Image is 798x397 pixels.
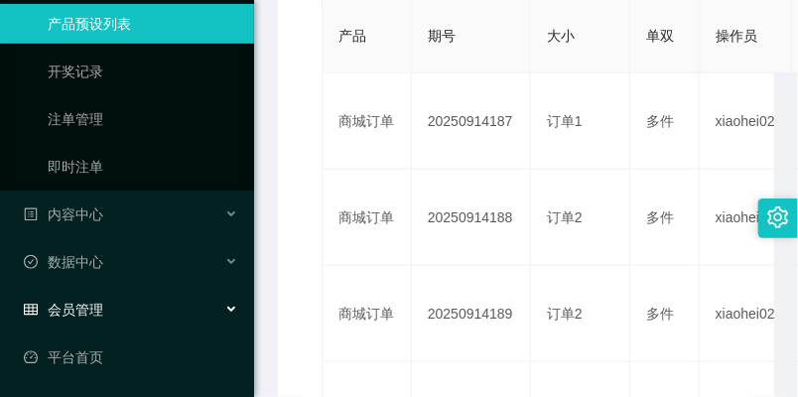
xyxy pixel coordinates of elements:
a: 产品预设列表 [48,4,238,44]
i: 图标: check-circle-o [24,255,38,269]
span: 多件 [646,306,674,322]
td: 20250914187 [412,73,531,170]
span: 数据中心 [24,254,103,270]
span: 大小 [547,28,575,44]
i: 图标: setting [767,206,789,228]
span: 会员管理 [24,302,103,318]
span: 订单1 [547,113,583,129]
td: xiaohei02 [700,73,792,170]
i: 图标: table [24,303,38,317]
span: 期号 [428,28,456,44]
span: 单双 [646,28,674,44]
a: 注单管理 [48,99,238,139]
td: 20250914188 [412,170,531,266]
span: 订单2 [547,209,583,225]
a: 图标: dashboard平台首页 [24,337,238,377]
a: 即时注单 [48,147,238,187]
span: 多件 [646,113,674,129]
a: 开奖记录 [48,52,238,91]
td: 商城订单 [323,73,412,170]
span: 多件 [646,209,674,225]
span: 订单2 [547,306,583,322]
td: xiaohei02 [700,170,792,266]
span: 内容中心 [24,206,103,222]
span: 产品 [338,28,366,44]
i: 图标: profile [24,207,38,221]
td: 商城订单 [323,170,412,266]
span: 操作员 [716,28,757,44]
td: 商城订单 [323,266,412,362]
td: xiaohei02 [700,266,792,362]
td: 20250914189 [412,266,531,362]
